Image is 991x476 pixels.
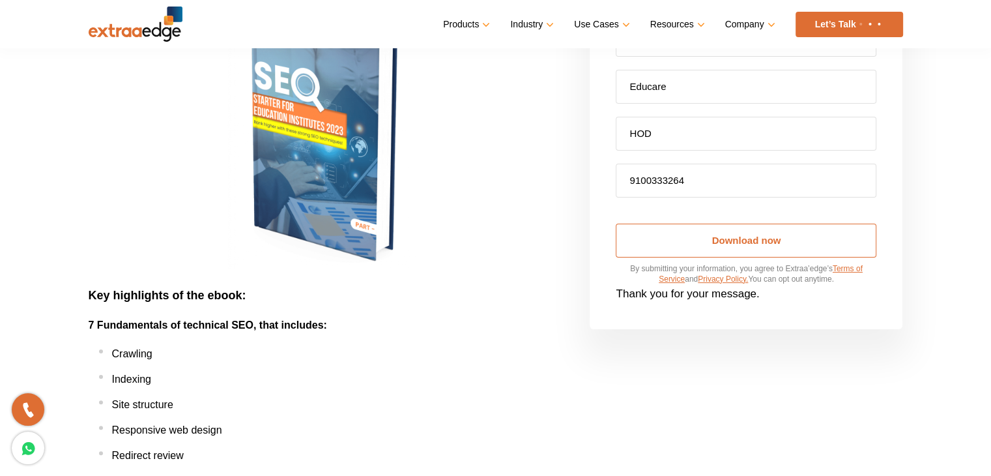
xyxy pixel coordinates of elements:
a: Resources [650,15,702,34]
input: Phone [616,164,876,198]
li: Indexing [99,370,556,389]
strong: 7 Fundamentals of technical SEO, that includes: [89,320,327,331]
a: Company [725,15,773,34]
li: Redirect review [99,446,556,465]
b: Key highlights of the ebook: [89,289,246,302]
a: Terms of Service [659,264,863,284]
a: Let’s Talk [796,12,903,37]
input: Job Title [616,117,876,151]
a: Products [443,15,487,34]
p: By submitting your information, you agree to Extraa’edge’s and You can opt out anytime. [616,211,876,284]
li: Crawling [99,344,556,363]
img: seo-ebook [227,2,416,269]
input: Download now [616,224,876,258]
input: Company Name [616,70,876,104]
li: Site structure [99,395,556,414]
a: Industry [510,15,551,34]
li: Responsive web design [99,421,556,439]
a: Use Cases [574,15,627,34]
div: Thank you for your message. [616,284,876,303]
a: Privacy Policy. [698,275,748,284]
